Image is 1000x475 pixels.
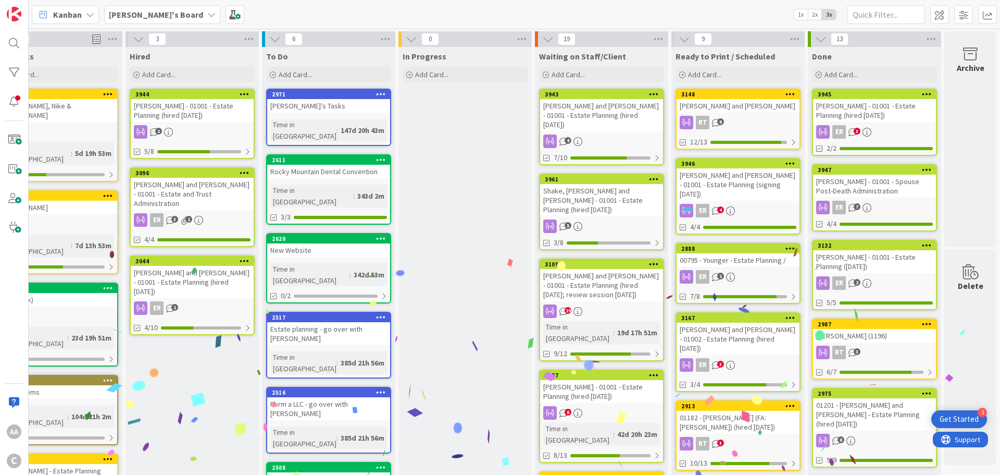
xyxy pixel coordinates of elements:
[813,165,936,198] div: 3947[PERSON_NAME] - 01001 - Spouse Post-Death Administration
[690,137,707,148] span: 12/13
[838,436,844,443] span: 8
[267,243,390,257] div: New Website
[281,212,291,223] span: 3/3
[155,128,162,135] span: 1
[717,118,724,125] span: 6
[403,51,446,62] span: In Progress
[545,91,663,98] div: 3943
[338,432,387,444] div: 385d 21h 56m
[69,411,114,422] div: 104d 21h 2m
[267,313,390,345] div: 2517Estate planning - go over with [PERSON_NAME]
[812,51,832,62] span: Done
[540,380,663,403] div: [PERSON_NAME] - 01001 - Estate Planning (hired [DATE])
[694,33,712,45] span: 9
[854,348,860,355] span: 3
[677,323,799,355] div: [PERSON_NAME] and [PERSON_NAME] - 01002 - Estate Planning (hired [DATE])
[7,424,21,439] div: AA
[827,218,836,229] span: 4/4
[543,321,613,344] div: Time in [GEOGRAPHIC_DATA]
[267,99,390,113] div: [PERSON_NAME]'s Tasks
[676,51,775,62] span: Ready to Print / Scheduled
[818,321,936,328] div: 2987
[266,89,391,146] a: 2971[PERSON_NAME]'s TasksTime in [GEOGRAPHIC_DATA]:147d 20h 43m
[565,222,571,229] span: 5
[285,33,303,45] span: 6
[540,99,663,131] div: [PERSON_NAME] and [PERSON_NAME] - 01001 - Estate Planning (hired [DATE])
[543,423,613,446] div: Time in [GEOGRAPHIC_DATA]
[681,160,799,167] div: 3946
[185,216,192,223] span: 1
[676,312,801,392] a: 3167[PERSON_NAME] and [PERSON_NAME] - 01002 - Estate Planning (hired [DATE])ER3/4
[540,90,663,131] div: 3943[PERSON_NAME] and [PERSON_NAME] - 01001 - Estate Planning (hired [DATE])
[148,33,166,45] span: 3
[677,90,799,99] div: 3148
[267,322,390,345] div: Estate planning - go over with [PERSON_NAME]
[266,154,391,225] a: 2611Rocky Mountain Dental ConventionTime in [GEOGRAPHIC_DATA]:343d 2m3/3
[144,234,154,245] span: 4/4
[696,270,709,284] div: ER
[131,90,254,122] div: 3944[PERSON_NAME] - 01001 - Estate Planning (hired [DATE])
[272,235,390,242] div: 2620
[272,464,390,471] div: 2508
[676,243,801,304] a: 288800795 - Younger - Estate Planning /ER7/8
[540,260,663,269] div: 3109
[131,257,254,266] div: 3044
[272,156,390,164] div: 2611
[130,51,150,62] span: Hired
[677,411,799,434] div: 01182 - [PERSON_NAME] (FA: [PERSON_NAME]) (hired [DATE])
[827,455,836,466] span: 9/9
[688,70,721,79] span: Add Card...
[270,263,349,286] div: Time in [GEOGRAPHIC_DATA]
[131,266,254,298] div: [PERSON_NAME] and [PERSON_NAME] - 01001 - Estate Planning (hired [DATE])
[690,379,700,390] span: 3/4
[267,155,390,165] div: 2611
[539,174,664,250] a: 3961Shake, [PERSON_NAME] and [PERSON_NAME] - 01001 - Estate Planning (hired [DATE])3/8
[171,304,178,311] span: 1
[69,332,114,344] div: 23d 19h 51m
[677,270,799,284] div: ER
[717,440,724,446] span: 3
[677,159,799,168] div: 3946
[540,269,663,301] div: [PERSON_NAME] and [PERSON_NAME] - 01001 - Estate Planning (hired [DATE]; review session [DATE])
[71,148,72,159] span: :
[958,279,983,292] div: Delete
[696,204,709,217] div: ER
[827,367,836,377] span: 6/7
[931,410,987,428] div: Open Get Started checklist, remaining modules: 3
[150,213,164,227] div: ER
[677,253,799,267] div: 00795 - Younger - Estate Planning /
[72,240,114,251] div: 7d 13h 53m
[676,400,801,471] a: 291301182 - [PERSON_NAME] (FA: [PERSON_NAME]) (hired [DATE])RT10/13
[267,90,390,99] div: 2971
[677,313,799,355] div: 3167[PERSON_NAME] and [PERSON_NAME] - 01002 - Estate Planning (hired [DATE])
[353,190,355,202] span: :
[681,403,799,410] div: 2913
[808,9,822,20] span: 2x
[545,261,663,268] div: 3109
[421,33,439,45] span: 0
[7,7,21,21] img: Visit kanbanzone.com
[696,437,709,450] div: RT
[267,90,390,113] div: 2971[PERSON_NAME]'s Tasks
[131,213,254,227] div: ER
[267,155,390,178] div: 2611Rocky Mountain Dental Convention
[957,62,984,74] div: Archive
[267,234,390,257] div: 2620New Website
[690,291,700,302] span: 7/8
[540,371,663,403] div: 3127[PERSON_NAME] - 01001 - Estate Planning (hired [DATE])
[813,165,936,175] div: 3947
[822,9,836,20] span: 3x
[67,332,69,344] span: :
[854,128,860,135] span: 3
[818,242,936,249] div: 3132
[818,166,936,174] div: 3947
[813,276,936,290] div: ER
[677,358,799,372] div: ER
[272,389,390,396] div: 2516
[272,91,390,98] div: 2971
[813,320,936,343] div: 2987[PERSON_NAME] (1196)
[135,169,254,177] div: 3096
[554,348,567,359] span: 9/12
[940,414,979,424] div: Get Started
[540,175,663,184] div: 3961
